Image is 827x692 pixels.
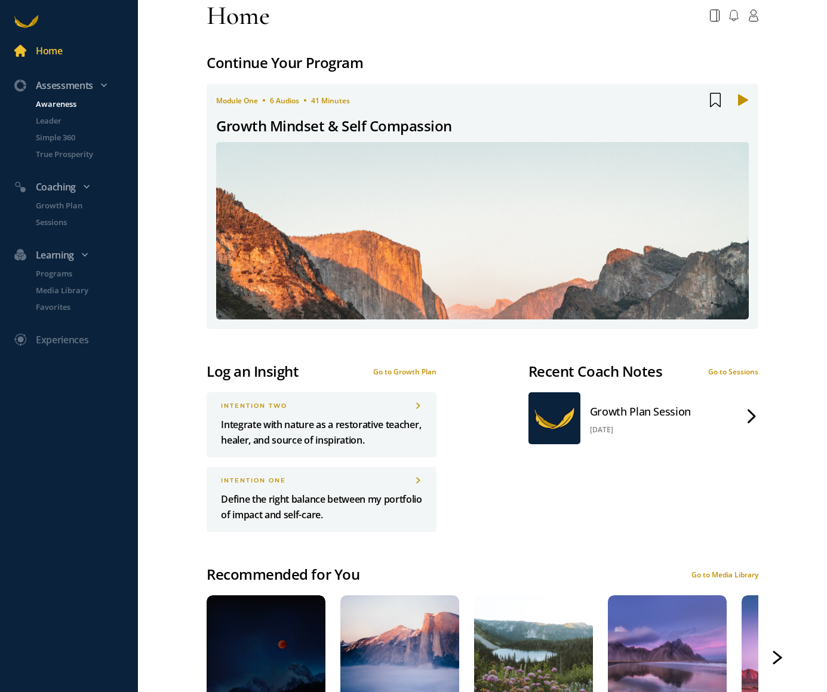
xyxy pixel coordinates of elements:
p: Programs [36,267,136,279]
p: Integrate with nature as a restorative teacher, healer, and source of inspiration. [221,417,422,448]
div: INTENTION two [221,402,422,410]
a: Sessions [21,216,138,228]
p: Simple 360 [36,131,136,143]
div: [DATE] [590,425,691,435]
div: Learning [7,247,143,263]
p: Sessions [36,216,136,228]
div: Home [36,43,63,59]
div: Go to Growth Plan [373,367,436,377]
p: Define the right balance between my portfolio of impact and self-care. [221,491,422,522]
span: 6 Audios [270,96,299,106]
p: Growth Plan [36,199,136,211]
a: Favorites [21,301,138,313]
div: INTENTION one [221,476,422,484]
div: Coaching [7,179,143,195]
div: Growth Mindset & Self Compassion [216,115,452,137]
div: Go to Media Library [691,570,758,580]
div: Recommended for You [207,563,359,586]
img: abroad-gold.png [528,392,580,444]
a: Simple 360 [21,131,138,143]
a: Growth Plan [21,199,138,211]
p: Awareness [36,98,136,110]
a: Programs [21,267,138,279]
img: 5ffd683f75b04f9fae80780a_1697608424.jpg [216,142,748,319]
a: Media Library [21,284,138,296]
div: Log an Insight [207,360,299,383]
div: Experiences [36,332,88,347]
p: True Prosperity [36,148,136,160]
a: Growth Plan Session[DATE] [528,392,758,444]
span: 41 Minutes [311,96,350,106]
div: Continue Your Program [207,51,758,74]
p: Leader [36,115,136,127]
span: module one [216,96,258,106]
div: Assessments [7,78,143,93]
a: True Prosperity [21,148,138,160]
a: INTENTION oneDefine the right balance between my portfolio of impact and self-care. [207,467,436,532]
a: module one6 Audios41 MinutesGrowth Mindset & Self Compassion [207,84,758,329]
a: Leader [21,115,138,127]
p: Favorites [36,301,136,313]
div: Recent Coach Notes [528,360,662,383]
p: Media Library [36,284,136,296]
div: Growth Plan Session [590,402,691,421]
a: INTENTION twoIntegrate with nature as a restorative teacher, healer, and source of inspiration. [207,392,436,457]
div: Go to Sessions [708,367,758,377]
a: Awareness [21,98,138,110]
